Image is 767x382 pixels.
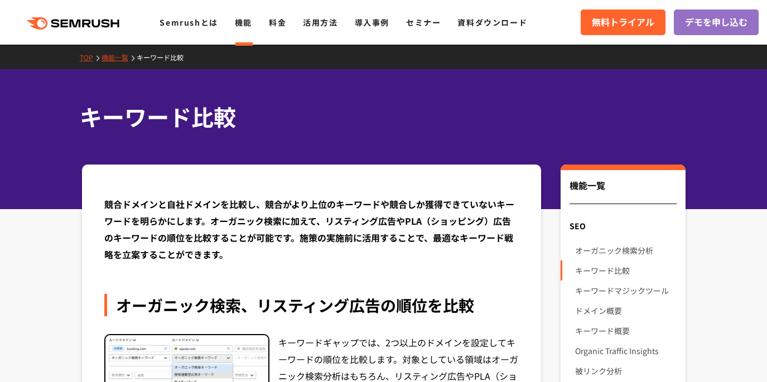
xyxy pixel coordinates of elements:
[406,17,441,28] a: セミナー
[581,9,665,35] a: 無料トライアル
[575,260,676,281] a: キーワード比較
[575,341,676,361] a: Organic Traffic Insights
[235,17,252,28] a: 機能
[575,361,676,381] a: 被リンク分析
[137,52,192,62] a: キーワード比較
[104,294,519,316] div: オーガニック検索、リスティング広告の順位を比較
[592,15,654,30] span: 無料トライアル
[102,52,137,62] a: 機能一覧
[570,178,676,204] div: 機能一覧
[575,321,676,341] a: キーワード概要
[355,17,389,28] a: 導入事例
[80,100,677,133] h1: キーワード比較
[575,301,676,321] a: ドメイン概要
[269,17,286,28] a: 料金
[104,196,519,263] div: 競合ドメインと自社ドメインを比較し、競合がより上位のキーワードや競合しか獲得できていないキーワードを明らかにします。オーガニック検索に加えて、リスティング広告やPLA（ショッピング）広告のキーワ...
[303,17,337,28] a: 活用方法
[457,17,527,28] a: 資料ダウンロード
[575,281,676,301] a: キーワードマジックツール
[674,9,759,35] a: デモを申し込む
[160,17,218,28] a: Semrushとは
[561,216,685,236] div: SEO
[575,240,676,260] a: オーガニック検索分析
[685,15,747,30] span: デモを申し込む
[80,52,102,62] a: TOP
